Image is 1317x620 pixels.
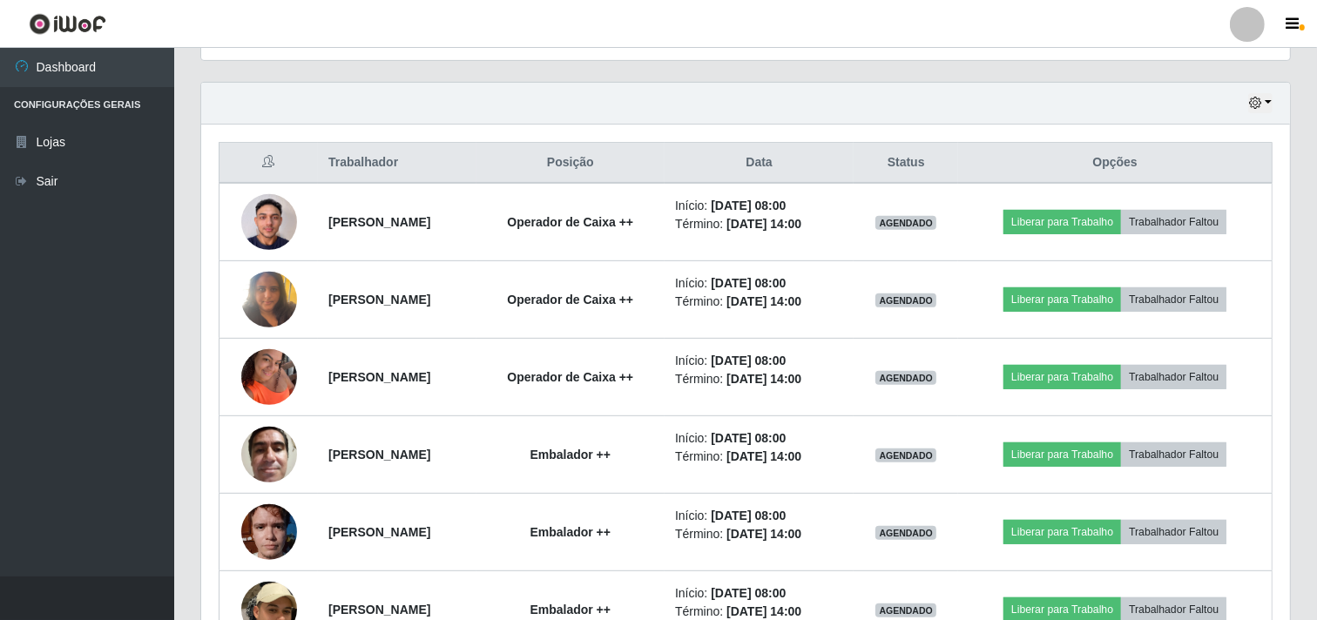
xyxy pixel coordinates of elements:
[675,525,843,543] li: Término:
[507,215,633,229] strong: Operador de Caixa ++
[241,340,297,414] img: 1758826713799.jpeg
[675,274,843,293] li: Início:
[726,604,801,618] time: [DATE] 14:00
[1121,520,1226,544] button: Trabalhador Faltou
[726,527,801,541] time: [DATE] 14:00
[675,293,843,311] li: Término:
[875,371,936,385] span: AGENDADO
[875,216,936,230] span: AGENDADO
[711,586,786,600] time: [DATE] 08:00
[875,448,936,462] span: AGENDADO
[711,354,786,367] time: [DATE] 08:00
[241,495,297,569] img: 1754441632912.jpeg
[711,509,786,522] time: [DATE] 08:00
[1003,365,1121,389] button: Liberar para Trabalho
[507,370,633,384] strong: Operador de Caixa ++
[675,448,843,466] li: Término:
[711,431,786,445] time: [DATE] 08:00
[875,603,936,617] span: AGENDADO
[328,603,430,617] strong: [PERSON_NAME]
[530,525,611,539] strong: Embalador ++
[875,526,936,540] span: AGENDADO
[507,293,633,307] strong: Operador de Caixa ++
[29,13,106,35] img: CoreUI Logo
[875,293,936,307] span: AGENDADO
[241,417,297,491] img: 1606512880080.jpeg
[1121,210,1226,234] button: Trabalhador Faltou
[1003,520,1121,544] button: Liberar para Trabalho
[530,448,611,462] strong: Embalador ++
[1003,210,1121,234] button: Liberar para Trabalho
[328,215,430,229] strong: [PERSON_NAME]
[726,217,801,231] time: [DATE] 14:00
[1121,287,1226,312] button: Trabalhador Faltou
[318,143,476,184] th: Trabalhador
[241,185,297,259] img: 1754834692100.jpeg
[1121,442,1226,467] button: Trabalhador Faltou
[241,262,297,336] img: 1755699349623.jpeg
[958,143,1272,184] th: Opções
[726,294,801,308] time: [DATE] 14:00
[675,507,843,525] li: Início:
[675,352,843,370] li: Início:
[328,293,430,307] strong: [PERSON_NAME]
[726,449,801,463] time: [DATE] 14:00
[675,215,843,233] li: Término:
[711,276,786,290] time: [DATE] 08:00
[1003,442,1121,467] button: Liberar para Trabalho
[328,525,430,539] strong: [PERSON_NAME]
[675,584,843,603] li: Início:
[476,143,665,184] th: Posição
[328,370,430,384] strong: [PERSON_NAME]
[665,143,854,184] th: Data
[726,372,801,386] time: [DATE] 14:00
[328,448,430,462] strong: [PERSON_NAME]
[854,143,958,184] th: Status
[675,429,843,448] li: Início:
[1003,287,1121,312] button: Liberar para Trabalho
[675,370,843,388] li: Término:
[1121,365,1226,389] button: Trabalhador Faltou
[530,603,611,617] strong: Embalador ++
[711,199,786,212] time: [DATE] 08:00
[675,197,843,215] li: Início:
